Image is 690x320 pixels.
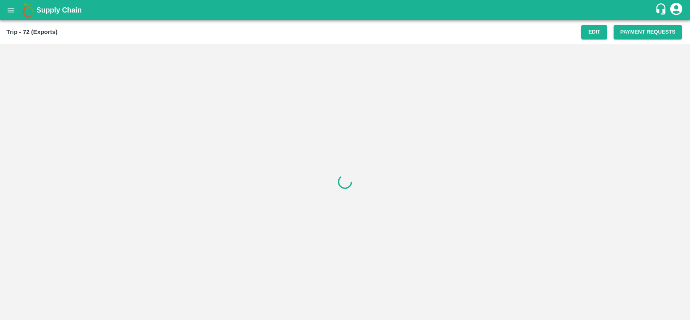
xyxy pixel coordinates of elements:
[36,4,655,16] a: Supply Chain
[36,6,82,14] b: Supply Chain
[614,25,682,39] button: Payment Requests
[6,29,57,35] b: Trip - 72 (Exports)
[2,1,20,19] button: open drawer
[581,25,607,39] button: Edit
[669,2,684,19] div: account of current user
[20,2,36,18] img: logo
[655,3,669,17] div: customer-support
